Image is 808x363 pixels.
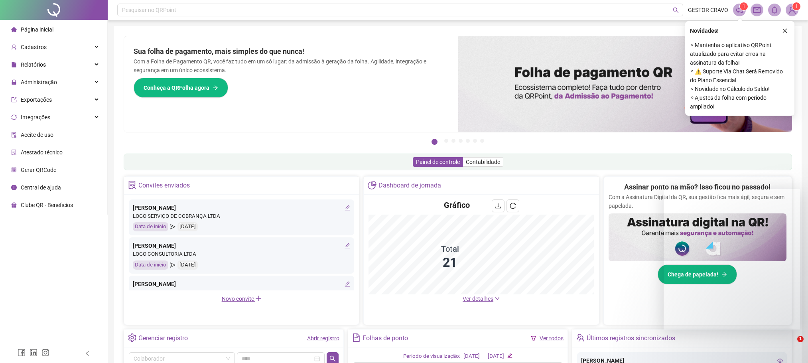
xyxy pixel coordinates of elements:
[21,97,52,103] span: Exportações
[255,295,262,302] span: plus
[488,352,504,361] div: [DATE]
[133,222,168,231] div: Data de início
[133,280,350,288] div: [PERSON_NAME]
[507,353,512,358] span: edit
[222,296,262,302] span: Novo convite
[329,355,336,362] span: search
[782,28,788,34] span: close
[177,222,198,231] div: [DATE]
[134,57,449,75] p: Com a Folha de Pagamento QR, você faz tudo em um só lugar: da admissão à geração da folha. Agilid...
[128,333,136,342] span: setting
[463,296,500,302] a: Ver detalhes down
[30,349,37,357] span: linkedin
[177,260,198,270] div: [DATE]
[795,4,798,9] span: 1
[21,167,56,173] span: Gerar QRCode
[138,331,188,345] div: Gerenciar registro
[473,139,477,143] button: 6
[11,150,17,155] span: solution
[138,179,190,192] div: Convites enviados
[85,351,90,356] span: left
[21,61,46,68] span: Relatórios
[352,333,361,342] span: file-text
[451,139,455,143] button: 3
[11,62,17,67] span: file
[11,97,17,103] span: export
[11,185,17,190] span: info-circle
[459,139,463,143] button: 4
[740,2,748,10] sup: 1
[444,139,448,143] button: 2
[781,336,800,355] iframe: Intercom live chat
[21,149,63,156] span: Atestado técnico
[133,288,350,297] div: LOGOSERV GESTAO DE PESSOAS LTDA
[21,44,47,50] span: Cadastros
[458,36,792,132] img: banner%2F8d14a306-6205-4263-8e5b-06e9a85ad873.png
[11,79,17,85] span: lock
[133,241,350,250] div: [PERSON_NAME]
[133,250,350,258] div: LOGO CONSULTORIA LTDA
[213,85,218,91] span: arrow-right
[416,159,460,165] span: Painel de controle
[483,352,485,361] div: -
[688,6,728,14] span: GESTOR CRAVO
[587,331,675,345] div: Últimos registros sincronizados
[690,67,790,85] span: ⚬ ⚠️ Suporte Via Chat Será Removido do Plano Essencial
[658,264,737,284] button: Chega de papelada!
[690,85,790,93] span: ⚬ Novidade no Cálculo do Saldo!
[463,352,480,361] div: [DATE]
[345,243,350,249] span: edit
[11,27,17,32] span: home
[18,349,26,357] span: facebook
[736,6,743,14] span: notification
[368,181,376,189] span: pie-chart
[466,139,470,143] button: 5
[786,4,798,16] img: 56371
[144,83,209,92] span: Conheça a QRFolha agora
[11,114,17,120] span: sync
[673,7,679,13] span: search
[609,213,786,261] img: banner%2F02c71560-61a6-44d4-94b9-c8ab97240462.png
[307,335,339,341] a: Abrir registro
[11,202,17,208] span: gift
[11,132,17,138] span: audit
[133,212,350,221] div: LOGO SERVIÇO DE COBRANÇA LTDA
[21,114,50,120] span: Integrações
[444,199,470,211] h4: Gráfico
[133,260,168,270] div: Data de início
[690,41,790,67] span: ⚬ Mantenha o aplicativo QRPoint atualizado para evitar erros na assinatura da folha!
[576,333,585,342] span: team
[510,203,516,209] span: reload
[134,46,449,57] h2: Sua folha de pagamento, mais simples do que nunca!
[21,26,53,33] span: Página inicial
[128,181,136,189] span: solution
[345,205,350,211] span: edit
[797,336,804,342] span: 1
[170,260,175,270] span: send
[11,167,17,173] span: qrcode
[11,44,17,50] span: user-add
[743,4,745,9] span: 1
[609,193,786,210] p: Com a Assinatura Digital da QR, sua gestão fica mais ágil, segura e sem papelada.
[495,203,501,209] span: download
[345,281,350,287] span: edit
[540,335,564,341] a: Ver todos
[664,189,800,329] iframe: Intercom live chat mensagem
[170,222,175,231] span: send
[41,349,49,357] span: instagram
[624,181,771,193] h2: Assinar ponto na mão? Isso ficou no passado!
[495,296,500,301] span: down
[21,202,73,208] span: Clube QR - Beneficios
[792,2,800,10] sup: Atualize o seu contato no menu Meus Dados
[21,184,61,191] span: Central de ajuda
[771,6,778,14] span: bell
[21,79,57,85] span: Administração
[466,159,500,165] span: Contabilidade
[432,139,438,145] button: 1
[753,6,761,14] span: mail
[690,93,790,111] span: ⚬ Ajustes da folha com período ampliado!
[133,203,350,212] div: [PERSON_NAME]
[531,335,536,341] span: filter
[690,26,719,35] span: Novidades !
[378,179,441,192] div: Dashboard de jornada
